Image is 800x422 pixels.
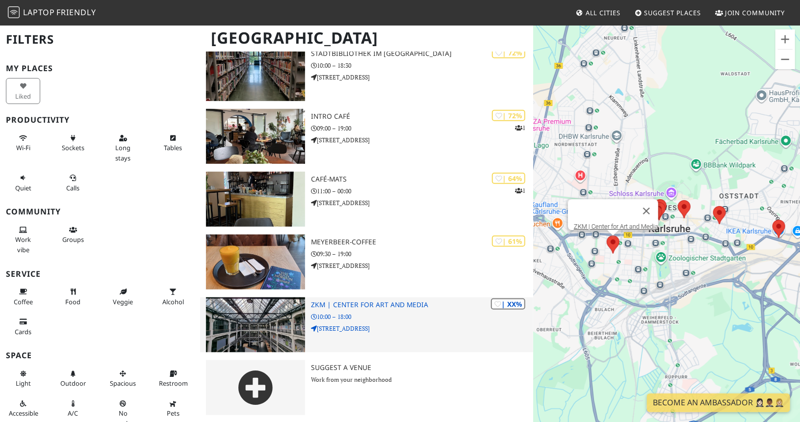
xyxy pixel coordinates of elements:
[60,379,86,388] span: Outdoor area
[15,235,31,254] span: People working
[200,360,534,415] a: Suggest a Venue Work from your neighborhood
[311,61,533,70] p: 10:00 – 18:30
[167,409,180,418] span: Pet friendly
[6,269,194,279] h3: Service
[56,130,90,156] button: Sockets
[635,199,658,223] button: Schließen
[492,173,525,184] div: | 64%
[775,50,795,69] button: Verkleinern
[16,143,30,152] span: Stable Wi-Fi
[156,396,190,422] button: Pets
[106,130,140,166] button: Long stays
[110,379,136,388] span: Spacious
[16,379,31,388] span: Natural light
[6,396,40,422] button: Accessible
[15,184,31,192] span: Quiet
[311,301,533,309] h3: ZKM | Center for Art and Media
[206,360,306,415] img: gray-place-d2bdb4477600e061c01bd816cc0f2ef0cfcb1ca9e3ad78868dd16fb2af073a21.png
[62,143,84,152] span: Power sockets
[162,297,184,306] span: Alcohol
[311,186,533,196] p: 11:00 – 00:00
[492,110,525,121] div: | 72%
[515,186,525,195] p: 1
[200,297,534,352] a: ZKM | Center for Art and Media | XX% ZKM | Center for Art and Media 10:00 – 18:00 [STREET_ADDRESS]
[311,261,533,270] p: [STREET_ADDRESS]
[9,409,38,418] span: Accessible
[62,235,84,244] span: Group tables
[106,366,140,392] button: Spacious
[6,366,40,392] button: Light
[311,124,533,133] p: 09:00 – 19:00
[156,130,190,156] button: Tables
[6,130,40,156] button: Wi-Fi
[311,249,533,259] p: 09:30 – 19:00
[6,25,194,54] h2: Filters
[6,207,194,216] h3: Community
[206,109,306,164] img: intro CAFÉ
[775,29,795,49] button: Vergrößern
[15,327,31,336] span: Credit cards
[159,379,188,388] span: Restroom
[6,351,194,360] h3: Space
[311,238,533,246] h3: Meyerbeer-Coffee
[572,4,624,22] a: All Cities
[66,297,81,306] span: Food
[200,172,534,227] a: café-mats | 64% 1 café-mats 11:00 – 00:00 [STREET_ADDRESS]
[311,73,533,82] p: [STREET_ADDRESS]
[311,364,533,372] h3: Suggest a Venue
[492,236,525,247] div: | 61%
[206,172,306,227] img: café-mats
[115,143,130,162] span: Long stays
[8,6,20,18] img: LaptopFriendly
[311,112,533,121] h3: intro CAFÉ
[56,7,96,18] span: Friendly
[515,123,525,132] p: 1
[156,284,190,310] button: Alcohol
[311,175,533,184] h3: café-mats
[574,223,658,230] a: ZKM | Center for Art and Media
[68,409,78,418] span: Air conditioned
[56,222,90,248] button: Groups
[311,324,533,333] p: [STREET_ADDRESS]
[725,8,785,17] span: Join Community
[6,115,194,125] h3: Productivity
[23,7,55,18] span: Laptop
[106,284,140,310] button: Veggie
[311,135,533,145] p: [STREET_ADDRESS]
[67,184,80,192] span: Video/audio calls
[645,8,701,17] span: Suggest Places
[8,4,96,22] a: LaptopFriendly LaptopFriendly
[56,366,90,392] button: Outdoor
[6,284,40,310] button: Coffee
[203,25,532,52] h1: [GEOGRAPHIC_DATA]
[200,46,534,101] a: Stadtbibliothek im Neuen Ständehaus | 72% Stadtbibliothek im [GEOGRAPHIC_DATA] 10:00 – 18:30 [STR...
[206,297,306,352] img: ZKM | Center for Art and Media
[206,46,306,101] img: Stadtbibliothek im Neuen Ständehaus
[311,312,533,321] p: 10:00 – 18:00
[164,143,182,152] span: Work-friendly tables
[311,198,533,208] p: [STREET_ADDRESS]
[647,394,790,412] a: Become an Ambassador 🤵🏻‍♀️🤵🏾‍♂️🤵🏼‍♀️
[56,396,90,422] button: A/C
[586,8,620,17] span: All Cities
[311,375,533,384] p: Work from your neighborhood
[56,170,90,196] button: Calls
[6,222,40,258] button: Work vibe
[491,298,525,310] div: | XX%
[200,235,534,290] a: Meyerbeer-Coffee | 61% Meyerbeer-Coffee 09:30 – 19:00 [STREET_ADDRESS]
[200,109,534,164] a: intro CAFÉ | 72% 1 intro CAFÉ 09:00 – 19:00 [STREET_ADDRESS]
[631,4,705,22] a: Suggest Places
[6,170,40,196] button: Quiet
[6,314,40,340] button: Cards
[113,297,133,306] span: Veggie
[56,284,90,310] button: Food
[6,64,194,73] h3: My Places
[711,4,789,22] a: Join Community
[206,235,306,290] img: Meyerbeer-Coffee
[156,366,190,392] button: Restroom
[14,297,33,306] span: Coffee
